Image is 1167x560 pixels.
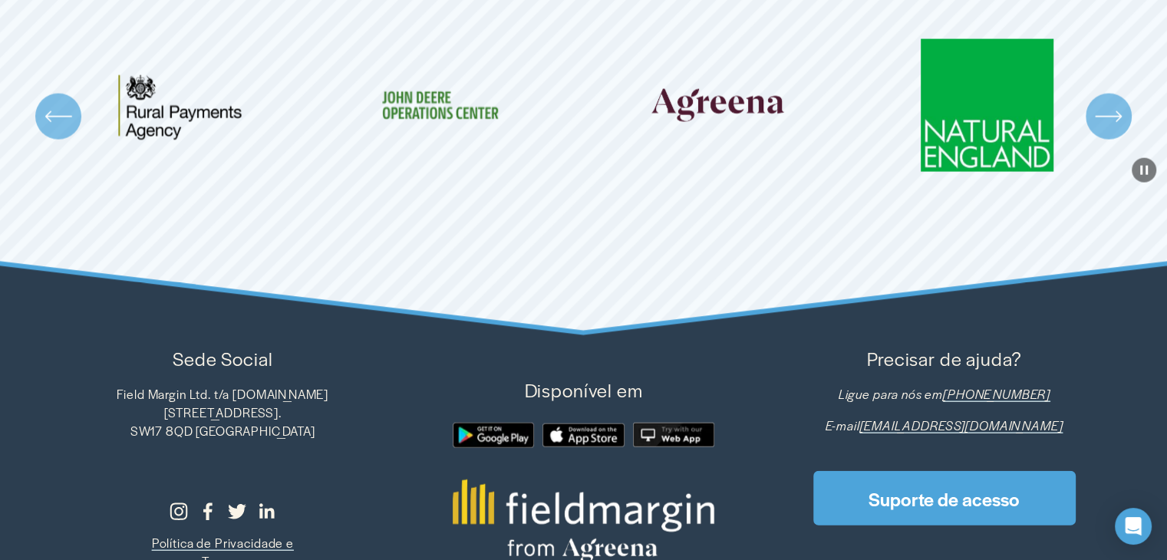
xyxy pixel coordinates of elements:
a: Facebook [199,502,217,521]
font: Precisar de ajuda? [867,345,1021,371]
font: [STREET_ADDRESS]. [164,404,282,421]
font: Ligue para nós em [839,385,943,403]
font: Disponível em [524,377,642,403]
font: [PHONE_NUMBER] [943,385,1050,403]
a: Suporte de acesso [813,471,1076,525]
font: Field Margin Ltd. t/a [DOMAIN_NAME] [117,385,328,403]
font: SW17 8QD [GEOGRAPHIC_DATA] [130,422,315,440]
font: Suporte de acesso [869,486,1020,512]
button: Pausar fundo [1132,158,1156,183]
button: Anterior [35,94,81,140]
div: Open Intercom Messenger [1115,508,1152,545]
a: Instagram [170,502,188,521]
a: [EMAIL_ADDRESS][DOMAIN_NAME] [859,417,1063,435]
font: E-mail [826,417,859,434]
font: Sede Social [173,345,272,371]
font: [EMAIL_ADDRESS][DOMAIN_NAME] [859,417,1063,434]
a: [PHONE_NUMBER] [943,385,1050,404]
a: Twitter [228,502,246,521]
a: LinkedIn [257,502,275,521]
button: Próximo [1086,94,1132,140]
